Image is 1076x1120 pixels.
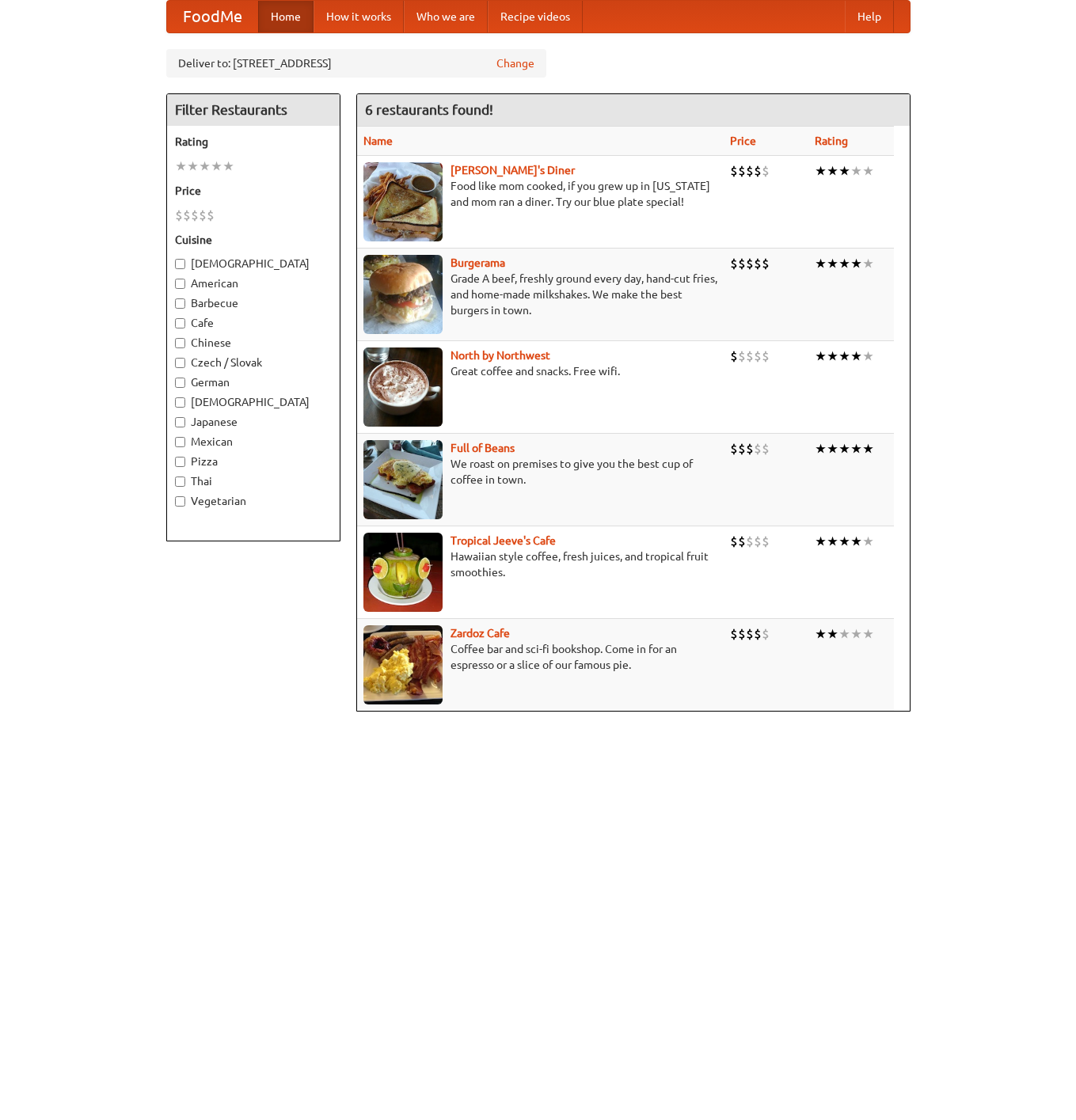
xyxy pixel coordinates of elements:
[754,533,762,550] li: $
[207,207,215,224] li: $
[451,349,550,362] b: North by Northwest
[175,355,332,370] label: Czech / Slovak
[175,394,332,410] label: [DEMOGRAPHIC_DATA]
[730,135,756,147] a: Price
[175,259,185,269] input: [DEMOGRAPHIC_DATA]
[746,440,754,457] li: $
[191,207,199,224] li: $
[850,255,862,272] li: ★
[746,162,754,180] li: $
[746,255,754,272] li: $
[175,457,185,467] input: Pizza
[754,440,762,457] li: $
[363,625,443,704] img: zardoz.jpg
[363,347,443,427] img: north.jpg
[451,534,556,547] b: Tropical Jeeve's Cafe
[222,158,234,175] li: ★
[815,347,827,365] li: ★
[175,279,185,289] input: American
[175,476,185,487] input: Thai
[211,158,222,175] li: ★
[850,347,862,365] li: ★
[175,275,332,291] label: American
[838,533,850,550] li: ★
[175,378,185,388] input: German
[175,315,332,331] label: Cafe
[363,440,443,519] img: beans.jpg
[183,207,191,224] li: $
[815,255,827,272] li: ★
[845,1,894,32] a: Help
[850,625,862,643] li: ★
[175,134,332,150] h5: Rating
[175,414,332,430] label: Japanese
[167,1,258,32] a: FoodMe
[730,347,738,365] li: $
[175,358,185,368] input: Czech / Slovak
[850,533,862,550] li: ★
[738,533,746,550] li: $
[175,454,332,469] label: Pizza
[175,434,332,450] label: Mexican
[175,335,332,351] label: Chinese
[404,1,488,32] a: Who we are
[363,549,717,580] p: Hawaiian style coffee, fresh juices, and tropical fruit smoothies.
[746,347,754,365] li: $
[451,164,575,177] a: [PERSON_NAME]'s Diner
[850,440,862,457] li: ★
[730,533,738,550] li: $
[175,417,185,427] input: Japanese
[738,347,746,365] li: $
[363,456,717,488] p: We roast on premises to give you the best cup of coffee in town.
[175,295,332,311] label: Barbecue
[754,625,762,643] li: $
[167,94,340,126] h4: Filter Restaurants
[451,442,515,454] a: Full of Beans
[815,533,827,550] li: ★
[827,162,838,180] li: ★
[258,1,314,32] a: Home
[363,162,443,241] img: sallys.jpg
[827,347,838,365] li: ★
[862,347,874,365] li: ★
[827,255,838,272] li: ★
[365,102,493,117] ng-pluralize: 6 restaurants found!
[175,493,332,509] label: Vegetarian
[363,135,393,147] a: Name
[815,162,827,180] li: ★
[730,162,738,180] li: $
[754,162,762,180] li: $
[363,255,443,334] img: burgerama.jpg
[762,162,770,180] li: $
[451,256,505,269] a: Burgerama
[838,347,850,365] li: ★
[838,440,850,457] li: ★
[199,207,207,224] li: $
[363,363,717,379] p: Great coffee and snacks. Free wifi.
[175,183,332,199] h5: Price
[762,440,770,457] li: $
[730,440,738,457] li: $
[187,158,199,175] li: ★
[850,162,862,180] li: ★
[762,625,770,643] li: $
[827,625,838,643] li: ★
[862,255,874,272] li: ★
[730,625,738,643] li: $
[175,298,185,309] input: Barbecue
[838,162,850,180] li: ★
[815,135,848,147] a: Rating
[175,232,332,248] h5: Cuisine
[738,625,746,643] li: $
[175,496,185,507] input: Vegetarian
[451,627,510,640] a: Zardoz Cafe
[199,158,211,175] li: ★
[862,440,874,457] li: ★
[175,374,332,390] label: German
[762,255,770,272] li: $
[754,347,762,365] li: $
